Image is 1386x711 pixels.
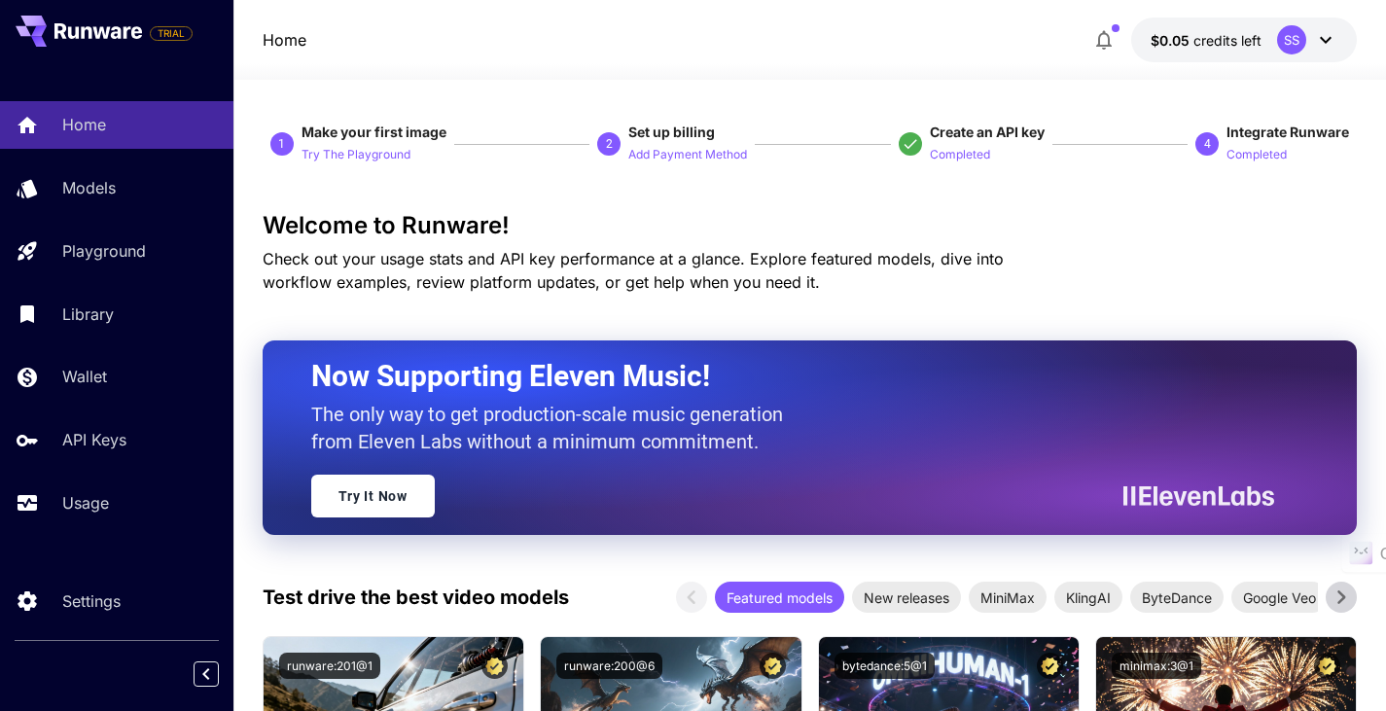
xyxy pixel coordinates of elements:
[302,146,410,164] p: Try The Playground
[715,587,844,608] span: Featured models
[62,302,114,326] p: Library
[279,653,380,679] button: runware:201@1
[852,582,961,613] div: New releases
[194,661,219,687] button: Collapse sidebar
[263,249,1004,292] span: Check out your usage stats and API key performance at a glance. Explore featured models, dive int...
[1231,587,1328,608] span: Google Veo
[1151,32,1193,49] span: $0.05
[1112,653,1201,679] button: minimax:3@1
[930,146,990,164] p: Completed
[628,146,747,164] p: Add Payment Method
[852,587,961,608] span: New releases
[1130,582,1224,613] div: ByteDance
[1226,142,1287,165] button: Completed
[1151,30,1262,51] div: $0.05
[311,401,798,455] p: The only way to get production-scale music generation from Eleven Labs without a minimum commitment.
[208,657,233,692] div: Collapse sidebar
[1193,32,1262,49] span: credits left
[969,587,1047,608] span: MiniMax
[1037,653,1063,679] button: Certified Model – Vetted for best performance and includes a commercial license.
[1231,582,1328,613] div: Google Veo
[1277,25,1306,54] div: SS
[302,124,446,140] span: Make your first image
[311,475,435,517] a: Try It Now
[1204,135,1211,153] p: 4
[835,653,935,679] button: bytedance:5@1
[263,212,1358,239] h3: Welcome to Runware!
[606,135,613,153] p: 2
[62,491,109,515] p: Usage
[1226,146,1287,164] p: Completed
[62,176,116,199] p: Models
[628,124,715,140] span: Set up billing
[930,124,1045,140] span: Create an API key
[1226,124,1349,140] span: Integrate Runware
[263,583,569,612] p: Test drive the best video models
[1054,582,1122,613] div: KlingAI
[62,428,126,451] p: API Keys
[62,239,146,263] p: Playground
[628,142,747,165] button: Add Payment Method
[1130,587,1224,608] span: ByteDance
[263,28,306,52] nav: breadcrumb
[278,135,285,153] p: 1
[151,26,192,41] span: TRIAL
[760,653,786,679] button: Certified Model – Vetted for best performance and includes a commercial license.
[302,142,410,165] button: Try The Playground
[150,21,193,45] span: Add your payment card to enable full platform functionality.
[62,113,106,136] p: Home
[263,28,306,52] a: Home
[1131,18,1357,62] button: $0.05SS
[556,653,662,679] button: runware:200@6
[62,365,107,388] p: Wallet
[930,142,990,165] button: Completed
[1054,587,1122,608] span: KlingAI
[1314,653,1340,679] button: Certified Model – Vetted for best performance and includes a commercial license.
[62,589,121,613] p: Settings
[715,582,844,613] div: Featured models
[481,653,508,679] button: Certified Model – Vetted for best performance and includes a commercial license.
[969,582,1047,613] div: MiniMax
[311,358,1261,395] h2: Now Supporting Eleven Music!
